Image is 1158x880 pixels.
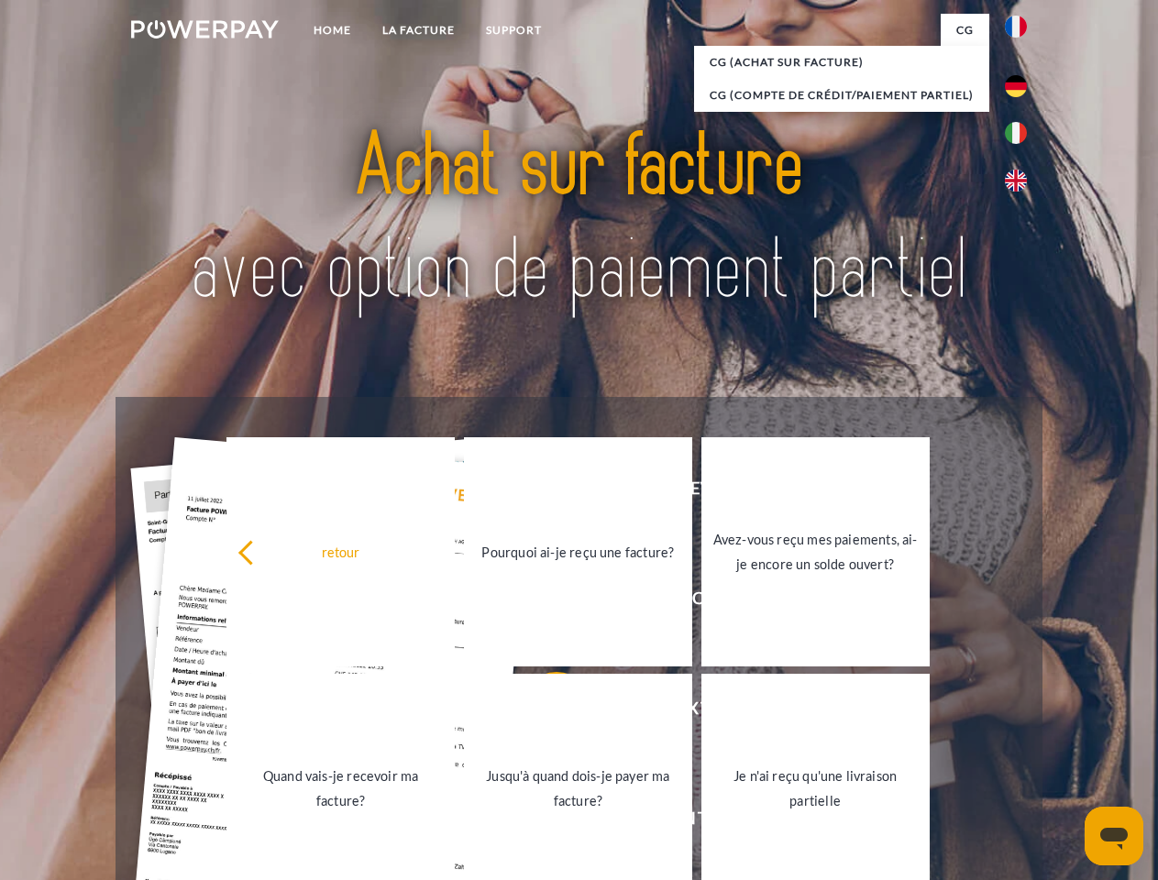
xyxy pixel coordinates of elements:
div: Pourquoi ai-je reçu une facture? [475,539,681,564]
a: Support [470,14,557,47]
iframe: Bouton de lancement de la fenêtre de messagerie [1085,807,1143,865]
img: it [1005,122,1027,144]
a: LA FACTURE [367,14,470,47]
a: CG (Compte de crédit/paiement partiel) [694,79,989,112]
div: retour [237,539,444,564]
a: Avez-vous reçu mes paiements, ai-je encore un solde ouvert? [701,437,930,666]
img: en [1005,170,1027,192]
img: logo-powerpay-white.svg [131,20,279,38]
img: title-powerpay_fr.svg [175,88,983,351]
div: Avez-vous reçu mes paiements, ai-je encore un solde ouvert? [712,527,919,577]
a: CG [941,14,989,47]
a: Home [298,14,367,47]
a: CG (achat sur facture) [694,46,989,79]
img: fr [1005,16,1027,38]
div: Jusqu'à quand dois-je payer ma facture? [475,764,681,813]
div: Je n'ai reçu qu'une livraison partielle [712,764,919,813]
img: de [1005,75,1027,97]
div: Quand vais-je recevoir ma facture? [237,764,444,813]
